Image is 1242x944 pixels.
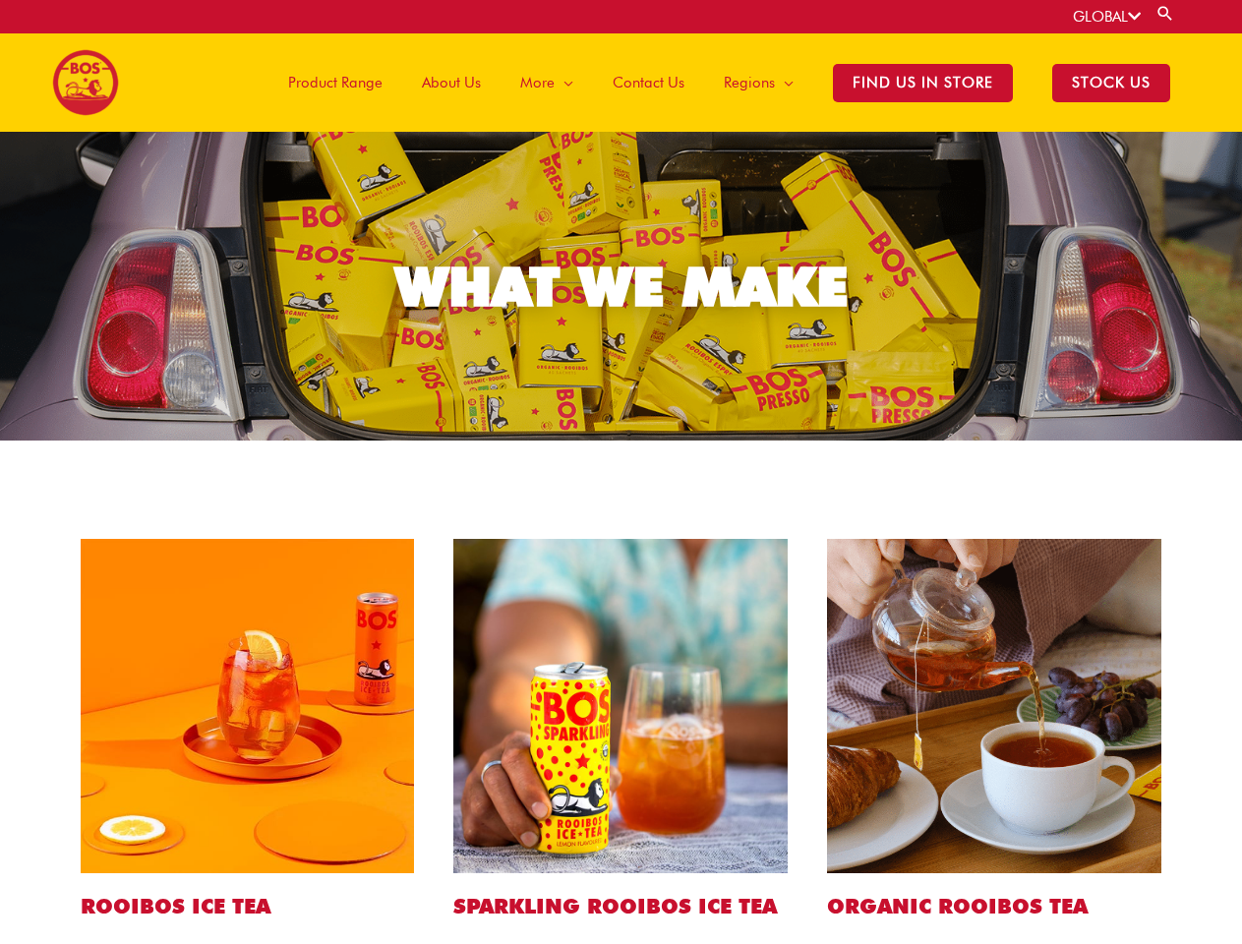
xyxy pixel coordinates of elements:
span: STOCK US [1052,64,1170,102]
span: About Us [422,53,481,112]
span: Contact Us [613,53,684,112]
img: sparkling lemon [453,539,788,873]
div: WHAT WE MAKE [395,260,848,314]
a: Contact Us [593,33,704,132]
a: GLOBAL [1073,8,1141,26]
a: About Us [402,33,501,132]
a: More [501,33,593,132]
img: peach [81,539,415,873]
a: Find Us in Store [813,33,1033,132]
span: More [520,53,555,112]
a: STOCK US [1033,33,1190,132]
a: Product Range [268,33,402,132]
h2: SPARKLING ROOIBOS ICE TEA [453,893,788,919]
h2: ORGANIC ROOIBOS TEA [827,893,1161,919]
nav: Site Navigation [254,33,1190,132]
h2: ROOIBOS ICE TEA [81,893,415,919]
span: Product Range [288,53,383,112]
img: BOS logo finals-200px [52,49,119,116]
span: Regions [724,53,775,112]
a: Search button [1155,4,1175,23]
a: Regions [704,33,813,132]
span: Find Us in Store [833,64,1013,102]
